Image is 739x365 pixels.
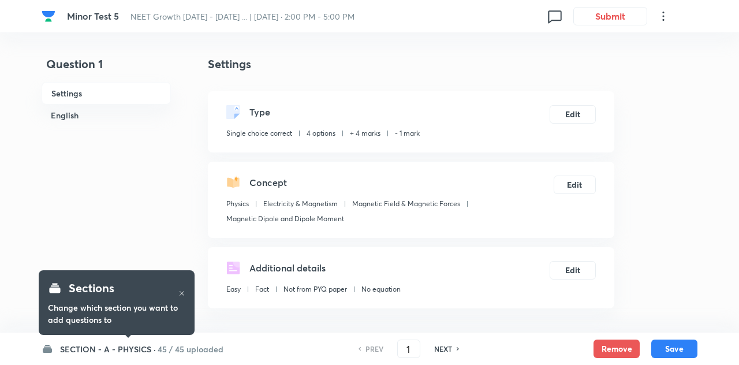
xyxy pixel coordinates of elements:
p: Fact [255,284,269,295]
p: Magnetic Field & Magnetic Forces [352,199,460,209]
span: NEET Growth [DATE] - [DATE] ... | [DATE] · 2:00 PM - 5:00 PM [130,11,354,22]
h6: Settings [42,82,171,105]
p: Not from PYQ paper [283,284,347,295]
img: questionDetails.svg [226,261,240,275]
h4: Question 1 [42,55,171,82]
img: questionConcept.svg [226,176,240,189]
p: + 4 marks [350,128,380,139]
button: Submit [573,7,647,25]
span: Minor Test 5 [67,10,119,22]
a: Company Logo [42,9,58,23]
p: Single choice correct [226,128,292,139]
p: No equation [361,284,401,295]
h4: Settings [208,55,614,73]
img: questionType.svg [226,105,240,119]
h4: Sections [69,280,114,297]
p: 4 options [307,128,335,139]
p: Magnetic Dipole and Dipole Moment [226,214,344,224]
button: Remove [594,340,640,358]
h5: Type [249,105,270,119]
p: Easy [226,284,241,295]
img: Company Logo [42,9,55,23]
button: Save [651,340,697,358]
p: Physics [226,199,249,209]
h6: SECTION - A - PHYSICS · [60,343,156,355]
button: Edit [554,176,596,194]
h6: 45 / 45 uploaded [158,343,223,355]
button: Edit [550,261,596,280]
h6: Change which section you want to add questions to [48,301,185,326]
h6: English [42,105,171,126]
h5: Additional details [249,261,326,275]
p: - 1 mark [395,128,420,139]
h6: PREV [365,344,383,354]
p: Electricity & Magnetism [263,199,338,209]
button: Edit [550,105,596,124]
h6: NEXT [434,344,452,354]
h5: Concept [249,176,287,189]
